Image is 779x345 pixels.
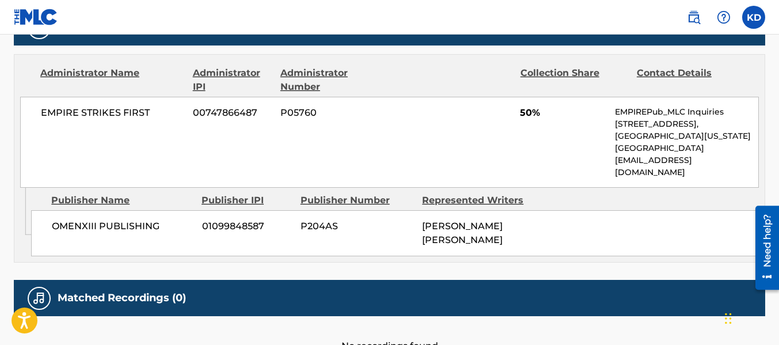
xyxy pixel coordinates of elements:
div: Publisher IPI [202,194,292,207]
img: MLC Logo [14,9,58,25]
div: Administrator Name [40,66,184,94]
p: [STREET_ADDRESS], [615,118,758,130]
span: 50% [520,106,606,120]
div: Contact Details [637,66,744,94]
img: Matched Recordings [32,291,46,305]
p: EMPIREPub_MLC Inquiries [615,106,758,118]
span: P05760 [280,106,388,120]
div: Publisher Number [301,194,414,207]
span: OMENXIII PUBLISHING [52,219,193,233]
span: 01099848587 [202,219,292,233]
p: [GEOGRAPHIC_DATA] [615,142,758,154]
img: help [717,10,731,24]
div: User Menu [742,6,765,29]
div: Represented Writers [422,194,535,207]
p: [EMAIL_ADDRESS][DOMAIN_NAME] [615,154,758,179]
img: search [687,10,701,24]
p: [GEOGRAPHIC_DATA][US_STATE] [615,130,758,142]
div: Collection Share [520,66,628,94]
a: Public Search [682,6,705,29]
div: Administrator Number [280,66,388,94]
div: Publisher Name [51,194,193,207]
iframe: Resource Center [747,202,779,294]
h5: Matched Recordings (0) [58,291,186,305]
iframe: Chat Widget [721,290,779,345]
span: 00747866487 [193,106,272,120]
div: Administrator IPI [193,66,272,94]
div: Drag [725,301,732,336]
span: EMPIRE STRIKES FIRST [41,106,184,120]
span: P204AS [301,219,413,233]
span: [PERSON_NAME] [PERSON_NAME] [422,221,503,245]
div: Help [712,6,735,29]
